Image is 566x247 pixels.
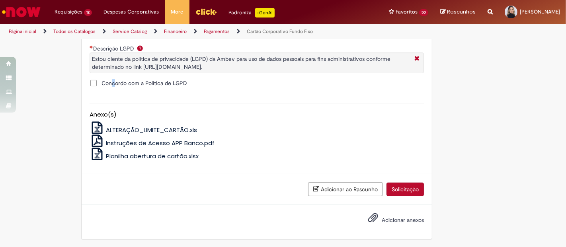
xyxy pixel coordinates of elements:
[195,6,217,18] img: click_logo_yellow_360x200.png
[92,55,390,70] span: Estou ciente da politica de privacidade (LGPD) da Ambev para uso de dados pessoais para fins admi...
[229,8,275,18] div: Padroniza
[90,126,197,134] a: ALTERAÇÃO_LIMITE_CARTÃO.xls
[366,210,380,229] button: Adicionar anexos
[55,8,82,16] span: Requisições
[101,79,187,87] span: Concordo com a Politica de LGPD
[106,126,197,134] span: ALTERAÇÃO_LIMITE_CARTÃO.xls
[53,28,96,35] a: Todos os Catálogos
[1,4,42,20] img: ServiceNow
[84,9,92,16] span: 12
[6,24,371,39] ul: Trilhas de página
[308,182,383,196] button: Adicionar ao Rascunho
[90,45,93,49] span: Obrigatório
[255,8,275,18] p: +GenAi
[90,111,424,118] h5: Anexo(s)
[106,152,199,160] span: Planilha abertura de cartão.xlsx
[204,28,230,35] a: Pagamentos
[247,28,313,35] a: Cartão Corporativo Fundo Fixo
[90,139,215,147] a: Instruções de Acesso APP Banco.pdf
[90,152,199,160] a: Planilha abertura de cartão.xlsx
[104,8,159,16] span: Despesas Corporativas
[135,45,145,51] span: Ajuda para Descrição LGPD
[440,8,476,16] a: Rascunhos
[113,28,147,35] a: Service Catalog
[396,8,418,16] span: Favoritos
[106,139,215,147] span: Instruções de Acesso APP Banco.pdf
[386,183,424,196] button: Solicitação
[93,45,136,52] span: Descrição LGPD
[447,8,476,16] span: Rascunhos
[164,28,187,35] a: Financeiro
[419,9,428,16] span: 50
[171,8,183,16] span: More
[520,8,560,15] span: [PERSON_NAME]
[9,28,36,35] a: Página inicial
[382,217,424,224] span: Adicionar anexos
[412,55,422,63] i: Fechar More information Por question_label_descricao_lgpd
